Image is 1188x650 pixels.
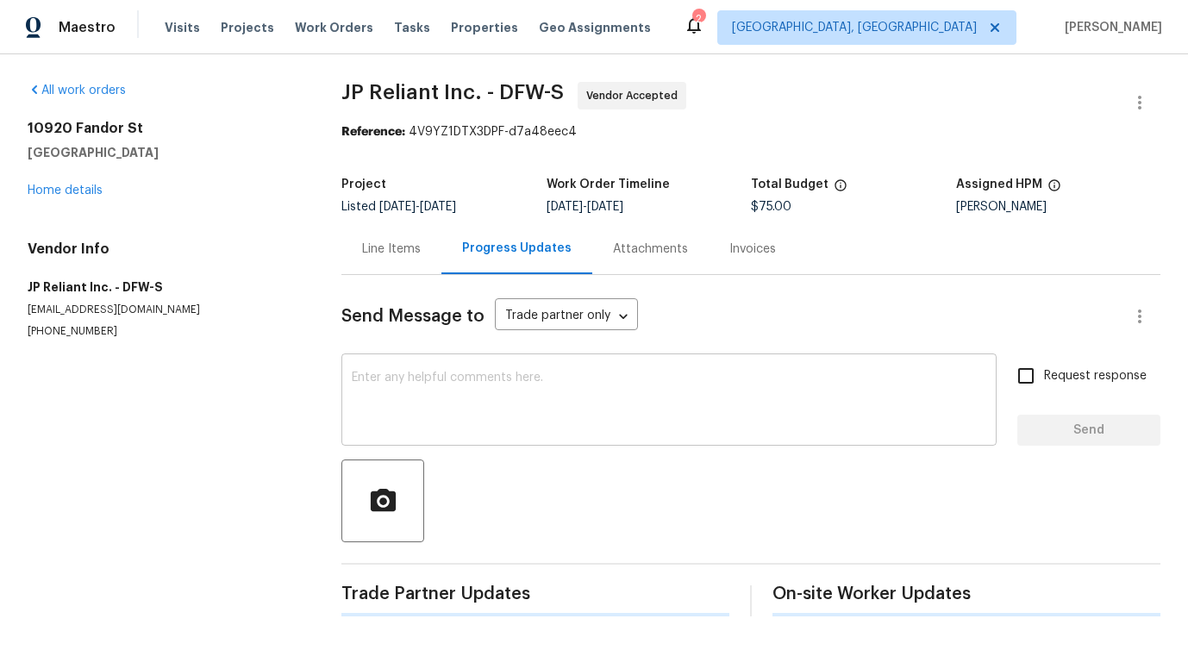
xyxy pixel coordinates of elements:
[834,178,847,201] span: The total cost of line items that have been proposed by Opendoor. This sum includes line items th...
[28,120,300,137] h2: 10920 Fandor St
[547,201,623,213] span: -
[28,184,103,197] a: Home details
[341,308,485,325] span: Send Message to
[341,178,386,191] h5: Project
[547,178,670,191] h5: Work Order Timeline
[1058,19,1162,36] span: [PERSON_NAME]
[495,303,638,331] div: Trade partner only
[956,201,1161,213] div: [PERSON_NAME]
[379,201,456,213] span: -
[451,19,518,36] span: Properties
[462,240,572,257] div: Progress Updates
[341,123,1160,141] div: 4V9YZ1DTX3DPF-d7a48eec4
[341,201,456,213] span: Listed
[341,126,405,138] b: Reference:
[772,585,1160,603] span: On-site Worker Updates
[394,22,430,34] span: Tasks
[28,144,300,161] h5: [GEOGRAPHIC_DATA]
[587,201,623,213] span: [DATE]
[28,241,300,258] h4: Vendor Info
[956,178,1042,191] h5: Assigned HPM
[28,278,300,296] h5: JP Reliant Inc. - DFW-S
[221,19,274,36] span: Projects
[1044,367,1147,385] span: Request response
[379,201,416,213] span: [DATE]
[59,19,116,36] span: Maestro
[586,87,685,104] span: Vendor Accepted
[28,303,300,317] p: [EMAIL_ADDRESS][DOMAIN_NAME]
[751,201,791,213] span: $75.00
[547,201,583,213] span: [DATE]
[751,178,828,191] h5: Total Budget
[729,241,776,258] div: Invoices
[295,19,373,36] span: Work Orders
[539,19,651,36] span: Geo Assignments
[341,82,564,103] span: JP Reliant Inc. - DFW-S
[362,241,421,258] div: Line Items
[1047,178,1061,201] span: The hpm assigned to this work order.
[613,241,688,258] div: Attachments
[165,19,200,36] span: Visits
[341,585,729,603] span: Trade Partner Updates
[732,19,977,36] span: [GEOGRAPHIC_DATA], [GEOGRAPHIC_DATA]
[28,324,300,339] p: [PHONE_NUMBER]
[420,201,456,213] span: [DATE]
[692,10,704,28] div: 2
[28,84,126,97] a: All work orders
